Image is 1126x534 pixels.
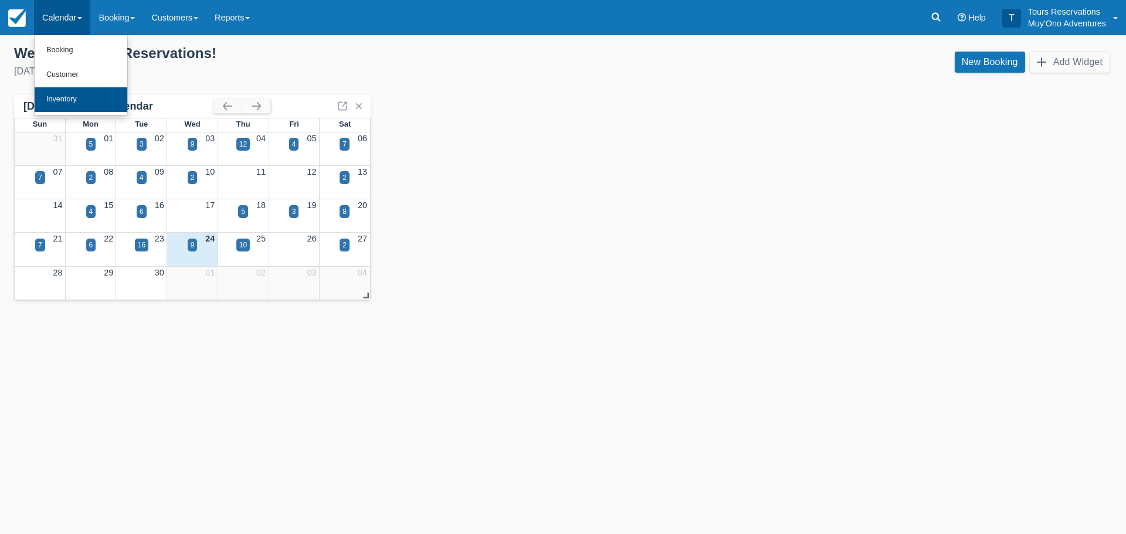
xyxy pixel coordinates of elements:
div: 16 [138,240,145,250]
a: 23 [155,234,164,243]
a: 08 [104,167,113,176]
span: Thu [236,120,250,128]
p: Tours Reservations [1028,6,1106,18]
div: 9 [191,240,195,250]
a: 30 [155,268,164,277]
a: 09 [155,167,164,176]
a: Booking [35,38,127,63]
div: 2 [342,172,347,183]
div: 6 [140,206,144,217]
span: Help [968,13,986,22]
a: 10 [205,167,215,176]
div: 10 [239,240,247,250]
span: Sun [33,120,47,128]
div: T [1002,9,1021,28]
a: 22 [104,234,113,243]
a: 01 [205,268,215,277]
a: Inventory [35,87,127,112]
a: 12 [307,167,316,176]
ul: Calendar [34,35,128,115]
a: 03 [307,268,316,277]
a: 25 [256,234,266,243]
div: 6 [89,240,93,250]
button: Add Widget [1030,52,1110,73]
span: Mon [83,120,99,128]
a: 05 [307,134,316,143]
div: 3 [292,206,296,217]
a: 11 [256,167,266,176]
a: 31 [53,134,63,143]
a: 02 [256,268,266,277]
div: 8 [342,206,347,217]
a: 03 [205,134,215,143]
i: Help [958,13,966,22]
div: 7 [38,240,42,250]
a: 04 [358,268,367,277]
a: 06 [358,134,367,143]
div: Welcome , Tours Reservations ! [14,45,554,62]
a: 14 [53,200,63,210]
div: 4 [292,139,296,149]
a: 21 [53,234,63,243]
a: 27 [358,234,367,243]
a: 24 [205,234,215,243]
div: [DATE] [14,64,554,79]
a: 01 [104,134,113,143]
a: 18 [256,200,266,210]
a: 15 [104,200,113,210]
a: 29 [104,268,113,277]
a: 17 [205,200,215,210]
a: 13 [358,167,367,176]
a: Customer [35,63,127,87]
p: Muy'Ono Adventures [1028,18,1106,29]
div: 4 [140,172,144,183]
a: 16 [155,200,164,210]
div: 12 [239,139,247,149]
span: Tue [135,120,148,128]
a: 19 [307,200,316,210]
a: 26 [307,234,316,243]
a: 04 [256,134,266,143]
div: 7 [38,172,42,183]
span: Fri [289,120,299,128]
a: 28 [53,268,63,277]
div: 2 [89,172,93,183]
a: New Booking [955,52,1025,73]
a: 02 [155,134,164,143]
div: 3 [140,139,144,149]
span: Sat [339,120,351,128]
div: 2 [191,172,195,183]
div: 5 [89,139,93,149]
div: 9 [191,139,195,149]
span: Wed [184,120,200,128]
a: 20 [358,200,367,210]
div: 4 [89,206,93,217]
div: [DATE] Booking Calendar [23,100,213,113]
div: 5 [241,206,245,217]
a: 07 [53,167,63,176]
div: 7 [342,139,347,149]
div: 2 [342,240,347,250]
img: checkfront-main-nav-mini-logo.png [8,9,26,27]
